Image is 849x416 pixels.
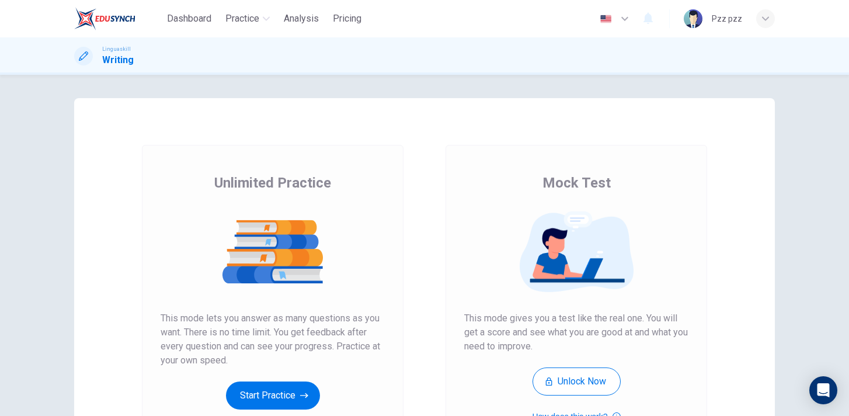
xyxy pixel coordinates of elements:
span: Linguaskill [102,45,131,53]
span: This mode lets you answer as many questions as you want. There is no time limit. You get feedback... [161,311,385,368]
a: EduSynch logo [74,7,162,30]
div: Open Intercom Messenger [809,376,837,404]
span: Practice [225,12,259,26]
span: Mock Test [542,174,611,192]
span: This mode gives you a test like the real one. You will get a score and see what you are good at a... [464,311,688,353]
button: Unlock Now [533,368,621,396]
span: Dashboard [167,12,211,26]
button: Pricing [328,8,366,29]
span: Analysis [284,12,319,26]
img: EduSynch logo [74,7,135,30]
img: Profile picture [684,9,702,28]
button: Analysis [279,8,323,29]
button: Start Practice [226,382,320,410]
div: Pzz pzz [712,12,742,26]
img: en [599,15,613,23]
button: Dashboard [162,8,216,29]
button: Practice [221,8,274,29]
span: Pricing [333,12,361,26]
span: Unlimited Practice [214,174,331,192]
h1: Writing [102,53,134,67]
